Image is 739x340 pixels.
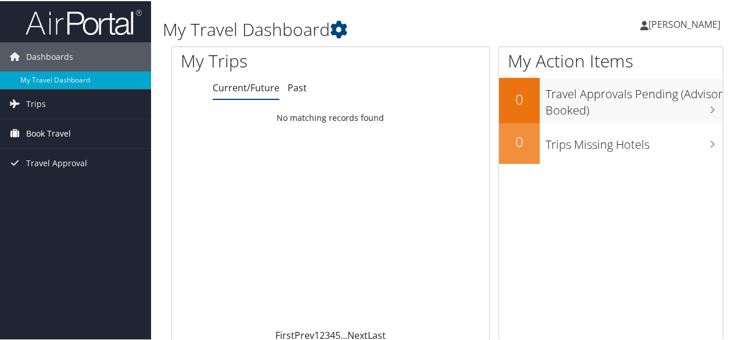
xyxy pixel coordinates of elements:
h1: My Trips [181,48,348,72]
h3: Trips Missing Hotels [546,130,723,152]
h1: My Action Items [499,48,723,72]
h2: 0 [499,131,540,151]
a: Current/Future [213,80,279,93]
img: airportal-logo.png [26,8,142,35]
span: Dashboards [26,41,73,70]
a: [PERSON_NAME] [640,6,732,41]
span: Book Travel [26,118,71,147]
h3: Travel Approvals Pending (Advisor Booked) [546,79,723,117]
span: Trips [26,88,46,117]
span: Travel Approval [26,148,87,177]
a: Past [288,80,307,93]
h2: 0 [499,88,540,108]
a: 0Trips Missing Hotels [499,122,723,163]
h1: My Travel Dashboard [163,16,542,41]
td: No matching records found [172,106,489,127]
span: [PERSON_NAME] [648,17,720,30]
a: 0Travel Approvals Pending (Advisor Booked) [499,77,723,121]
